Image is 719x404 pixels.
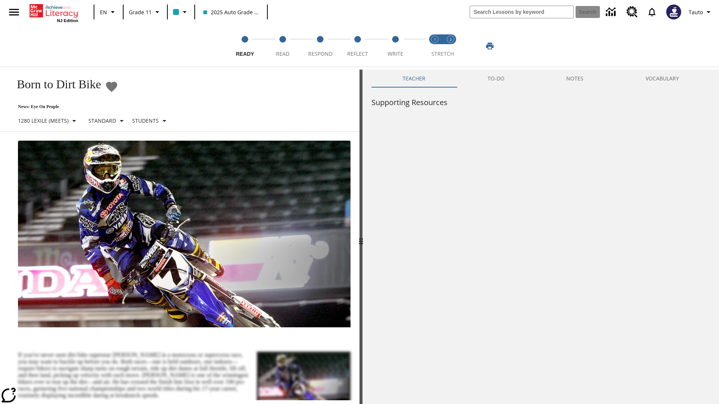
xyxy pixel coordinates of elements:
img: Motocross racer James Stewart flies through the air on his dirt bike. [18,141,351,328]
p: Standard [88,117,116,125]
button: NOTES [536,70,615,88]
button: Ready step 1 of 5 [223,25,267,67]
a: Resource Center, Will open in new tab [622,2,642,22]
button: Respond step 3 of 5 [298,25,342,67]
button: Open side menu [3,1,25,23]
button: Reflect step 4 of 5 [336,25,379,67]
button: Stretch Read step 1 of 2 [424,25,446,67]
button: Add to Favorites - Born to Dirt Bike [105,80,118,93]
h1: Born to Dirt Bike [9,77,101,91]
input: search field [470,6,573,18]
text: 2 [450,37,452,42]
p: 1280 Lexile (Meets) [18,117,69,125]
button: Scaffolds, Standard [85,114,129,128]
div: Instructional Panel Tabs [371,70,710,88]
p: News: Eye On People [9,104,172,110]
text: 1 [434,37,436,42]
div: activity [362,70,719,404]
button: Print [478,39,502,53]
span: STRETCH [431,50,454,57]
span: Reflect [347,50,368,57]
div: Press Enter or Spacebar and then press right and left arrow keys to move the slider [359,70,362,404]
span: Write [388,50,403,57]
span: Grade 11 [129,8,152,16]
img: Avatar [666,4,681,19]
button: Class color is light blue. Change class color [170,5,192,19]
button: Write step 5 of 5 [374,25,417,67]
button: Grade: Grade 11, Select a grade [126,5,165,19]
button: Select a new avatar [662,2,686,22]
span: 2025 Auto Grade 11 [203,8,259,16]
p: Students [132,117,159,125]
span: Respond [308,50,333,57]
span: Read [276,50,289,57]
a: Data Center [601,2,622,22]
div: Home [30,3,78,23]
button: Select Lexile, 1280 Lexile (Meets) [15,114,82,128]
button: Select Student [129,114,172,128]
button: VOCABULARY [615,70,710,88]
span: Tauto [689,8,703,16]
span: EN [100,8,107,16]
button: TO-DO [456,70,536,88]
button: Read step 2 of 5 [261,25,304,67]
button: Profile/Settings [686,5,716,19]
button: Stretch Respond step 2 of 2 [440,25,461,67]
span: NJ Edition [57,18,78,23]
button: Teacher [371,70,456,88]
h6: Supporting Resources [371,97,710,108]
a: Notifications [642,2,662,22]
button: Language: EN, Select a language [97,5,121,19]
span: Ready [236,51,254,57]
